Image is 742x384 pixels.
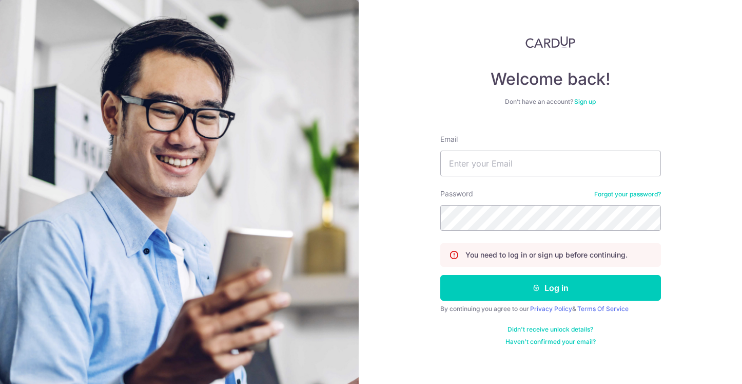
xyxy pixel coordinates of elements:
button: Log in [440,275,661,301]
label: Email [440,134,458,144]
h4: Welcome back! [440,69,661,89]
a: Forgot your password? [594,190,661,198]
div: Don’t have an account? [440,98,661,106]
p: You need to log in or sign up before continuing. [465,250,628,260]
a: Didn't receive unlock details? [507,325,593,334]
input: Enter your Email [440,151,661,176]
a: Terms Of Service [577,305,629,313]
a: Sign up [574,98,596,105]
a: Privacy Policy [530,305,572,313]
img: CardUp Logo [525,36,576,48]
div: By continuing you agree to our & [440,305,661,313]
a: Haven't confirmed your email? [505,338,596,346]
label: Password [440,189,473,199]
